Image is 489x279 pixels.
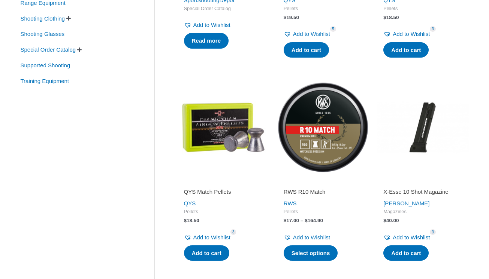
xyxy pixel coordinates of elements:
[383,42,429,58] a: Add to cart: “QYS Training Pellets”
[301,218,304,223] span: –
[284,209,362,215] span: Pellets
[284,6,362,12] span: Pellets
[20,77,70,83] a: Training Equipment
[293,234,330,240] span: Add to Wishlist
[184,20,230,30] a: Add to Wishlist
[284,218,287,223] span: $
[20,30,66,37] a: Shooting Glasses
[305,218,323,223] bdi: 164.90
[293,31,330,37] span: Add to Wishlist
[383,218,399,223] bdi: 40.00
[383,6,462,12] span: Pellets
[20,75,70,88] span: Training Equipment
[393,31,430,37] span: Add to Wishlist
[383,200,429,206] a: [PERSON_NAME]
[277,81,369,173] img: RWS R10 Match
[284,29,330,39] a: Add to Wishlist
[284,42,329,58] a: Add to cart: “QYS Olympic Pellets”
[284,178,362,187] iframe: Customer reviews powered by Trustpilot
[383,209,462,215] span: Magazines
[184,6,263,12] span: Special Order Catalog
[20,43,77,56] span: Special Order Catalog
[284,15,299,20] bdi: 19.50
[284,218,299,223] bdi: 17.00
[184,188,263,196] h2: QYS Match Pellets
[20,59,71,72] span: Supported Shooting
[20,28,66,40] span: Shooting Glasses
[184,209,263,215] span: Pellets
[383,29,430,39] a: Add to Wishlist
[193,22,230,28] span: Add to Wishlist
[284,15,287,20] span: $
[430,229,436,235] span: 3
[284,200,297,206] a: RWS
[383,15,386,20] span: $
[184,200,196,206] a: QYS
[77,47,82,52] span: 
[430,26,436,32] span: 3
[184,218,199,223] bdi: 18.50
[284,188,362,196] h2: RWS R10 Match
[383,218,386,223] span: $
[393,234,430,240] span: Add to Wishlist
[184,188,263,198] a: QYS Match Pellets
[184,232,230,243] a: Add to Wishlist
[230,229,236,235] span: 3
[383,15,399,20] bdi: 18.50
[184,245,229,261] a: Add to cart: “QYS Match Pellets”
[20,46,77,52] a: Special Order Catalog
[177,81,269,173] img: QYS Match Pellets
[383,188,462,196] h2: X-Esse 10 Shot Magazine
[383,188,462,198] a: X-Esse 10 Shot Magazine
[20,12,66,25] span: Shooting Clothing
[66,16,71,21] span: 
[284,232,330,243] a: Add to Wishlist
[383,178,462,187] iframe: Customer reviews powered by Trustpilot
[284,245,338,261] a: Select options for “RWS R10 Match”
[284,188,362,198] a: RWS R10 Match
[377,81,469,173] img: X-Esse 10 Shot Magazine
[184,218,187,223] span: $
[20,62,71,68] a: Supported Shooting
[20,15,66,21] a: Shooting Clothing
[383,232,430,243] a: Add to Wishlist
[184,178,263,187] iframe: Customer reviews powered by Trustpilot
[383,245,429,261] a: Add to cart: “X-Esse 10 Shot Magazine”
[305,218,308,223] span: $
[184,33,229,49] a: Read more about “Special Order Item”
[330,26,336,32] span: 5
[193,234,230,240] span: Add to Wishlist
